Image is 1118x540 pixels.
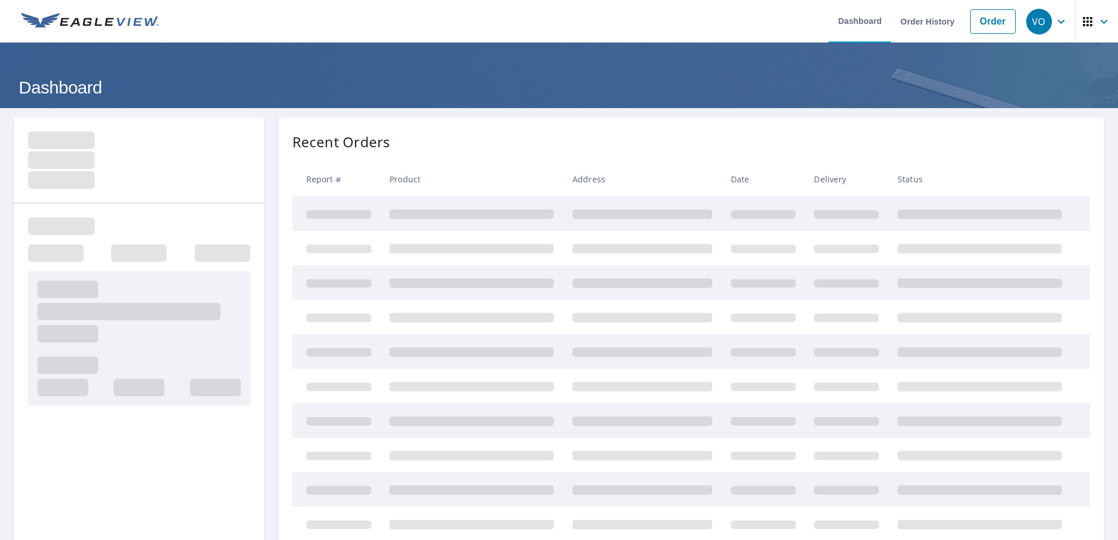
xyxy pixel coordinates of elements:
[292,131,391,153] p: Recent Orders
[1026,9,1052,34] div: VO
[292,162,381,196] th: Report #
[805,162,888,196] th: Delivery
[14,75,1104,99] h1: Dashboard
[722,162,805,196] th: Date
[21,13,159,30] img: EV Logo
[968,9,1016,34] a: Order
[380,162,563,196] th: Product
[563,162,722,196] th: Address
[888,162,1071,196] th: Status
